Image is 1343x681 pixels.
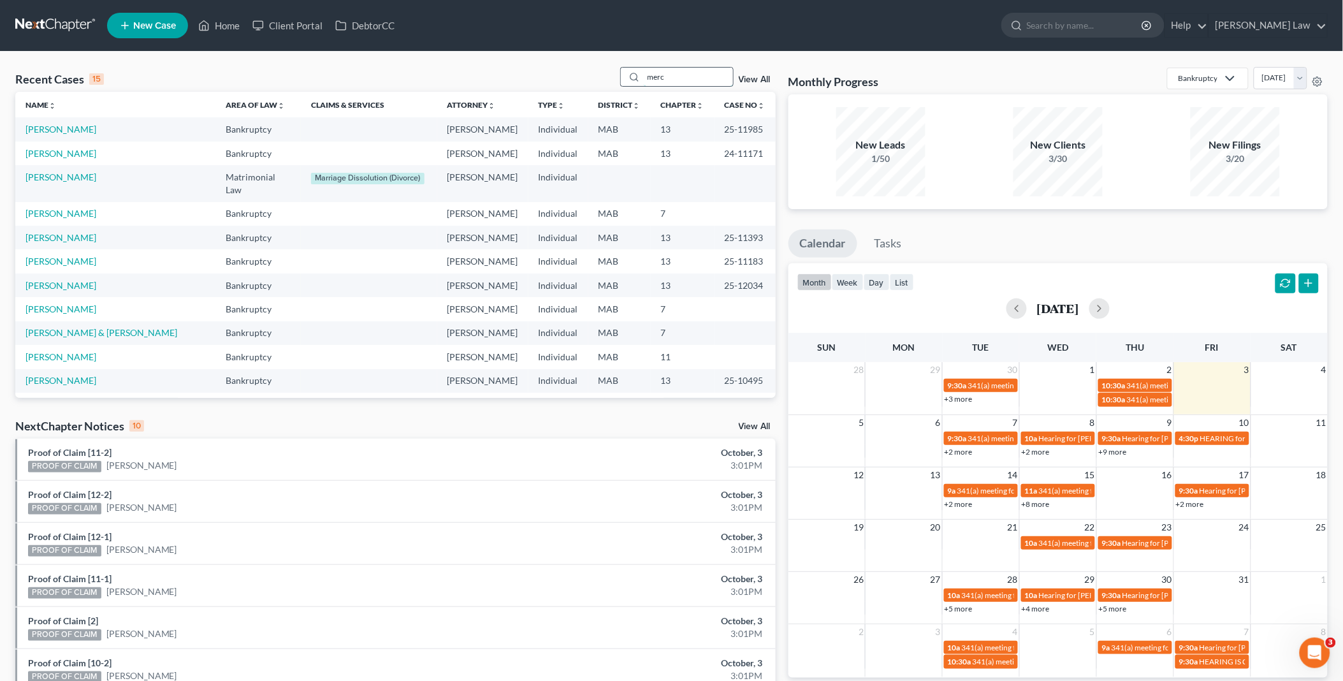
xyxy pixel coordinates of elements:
[651,345,715,369] td: 11
[1161,572,1173,587] span: 30
[28,447,112,458] a: Proof of Claim [11-2]
[945,447,973,457] a: +2 more
[25,208,96,219] a: [PERSON_NAME]
[1102,395,1126,404] span: 10:30a
[25,351,96,362] a: [PERSON_NAME]
[1006,467,1019,483] span: 14
[968,381,1091,390] span: 341(a) meeting for [PERSON_NAME]
[651,226,715,249] td: 13
[526,501,763,514] div: 3:01PM
[1176,499,1204,509] a: +2 more
[215,393,301,429] td: Bankruptcy
[25,124,96,135] a: [PERSON_NAME]
[1025,590,1038,600] span: 10a
[715,142,776,165] td: 24-11171
[651,117,715,141] td: 13
[945,604,973,613] a: +5 more
[1165,14,1208,37] a: Help
[1089,624,1096,640] span: 5
[893,342,915,353] span: Mon
[528,321,588,345] td: Individual
[1126,342,1144,353] span: Thu
[28,489,112,500] a: Proof of Claim [12-2]
[852,467,865,483] span: 12
[329,14,401,37] a: DebtorCC
[215,321,301,345] td: Bankruptcy
[857,624,865,640] span: 2
[1047,342,1068,353] span: Wed
[526,531,763,543] div: October, 3
[1037,302,1079,315] h2: [DATE]
[1102,434,1121,443] span: 9:30a
[651,274,715,297] td: 13
[528,297,588,321] td: Individual
[857,415,865,430] span: 5
[526,459,763,472] div: 3:01PM
[929,572,942,587] span: 27
[948,381,967,390] span: 9:30a
[651,321,715,345] td: 7
[528,274,588,297] td: Individual
[1315,520,1328,535] span: 25
[437,142,528,165] td: [PERSON_NAME]
[588,321,651,345] td: MAB
[301,92,437,117] th: Claims & Services
[1112,643,1235,652] span: 341(a) meeting for [PERSON_NAME]
[697,102,704,110] i: unfold_more
[25,100,56,110] a: Nameunfold_more
[25,232,96,243] a: [PERSON_NAME]
[1122,434,1222,443] span: Hearing for [PERSON_NAME]
[526,573,763,585] div: October, 3
[962,590,1085,600] span: 341(a) meeting for [PERSON_NAME]
[28,461,101,472] div: PROOF OF CLAIM
[1205,342,1219,353] span: Fri
[215,202,301,226] td: Bankruptcy
[788,230,857,258] a: Calendar
[25,375,96,386] a: [PERSON_NAME]
[818,342,836,353] span: Sun
[526,657,763,670] div: October, 3
[1099,604,1127,613] a: +5 more
[277,102,285,110] i: unfold_more
[528,165,588,201] td: Individual
[1315,467,1328,483] span: 18
[526,585,763,598] div: 3:01PM
[852,572,865,587] span: 26
[651,142,715,165] td: 13
[715,274,776,297] td: 25-12034
[661,100,704,110] a: Chapterunfold_more
[1166,415,1173,430] span: 9
[215,274,301,297] td: Bankruptcy
[215,165,301,201] td: Matrimonial Law
[948,590,961,600] span: 10a
[588,142,651,165] td: MAB
[836,152,926,165] div: 1/50
[934,624,942,640] span: 3
[1238,572,1251,587] span: 31
[528,202,588,226] td: Individual
[1178,73,1217,84] div: Bankruptcy
[929,467,942,483] span: 13
[1084,520,1096,535] span: 22
[651,393,715,429] td: 7
[106,627,177,640] a: [PERSON_NAME]
[1179,643,1198,652] span: 9:30a
[1039,434,1138,443] span: Hearing for [PERSON_NAME]
[192,14,246,37] a: Home
[106,585,177,598] a: [PERSON_NAME]
[1300,638,1330,668] iframe: Intercom live chat
[215,369,301,393] td: Bankruptcy
[28,615,98,626] a: Proof of Claim [2]
[28,503,101,515] div: PROOF OF CLAIM
[526,446,763,459] div: October, 3
[1122,538,1222,548] span: Hearing for [PERSON_NAME]
[1320,624,1328,640] span: 8
[1039,590,1138,600] span: Hearing for [PERSON_NAME]
[1326,638,1336,648] span: 3
[488,102,496,110] i: unfold_more
[437,297,528,321] td: [PERSON_NAME]
[106,501,177,514] a: [PERSON_NAME]
[1179,486,1198,495] span: 9:30a
[1243,362,1251,377] span: 3
[1238,520,1251,535] span: 24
